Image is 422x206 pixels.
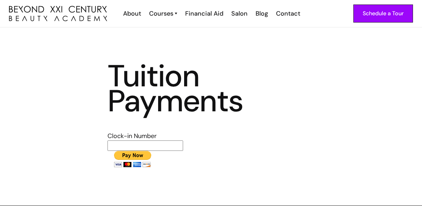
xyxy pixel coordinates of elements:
div: About [123,9,141,18]
h3: Tuition Payments [107,63,315,113]
div: Schedule a Tour [363,9,404,18]
a: Financial Aid [181,9,227,18]
a: About [119,9,145,18]
a: Schedule a Tour [353,5,413,23]
a: home [9,6,107,22]
a: Salon [227,9,251,18]
a: Courses [149,9,177,18]
a: Blog [251,9,272,18]
a: Contact [272,9,304,18]
div: Contact [276,9,300,18]
div: Salon [231,9,248,18]
img: beyond 21st century beauty academy logo [9,6,107,22]
div: Financial Aid [185,9,223,18]
input: PayPal - The safer, easier way to pay online! [107,151,157,167]
div: Blog [256,9,268,18]
td: Clock-in Number [107,131,183,140]
div: Courses [149,9,173,18]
